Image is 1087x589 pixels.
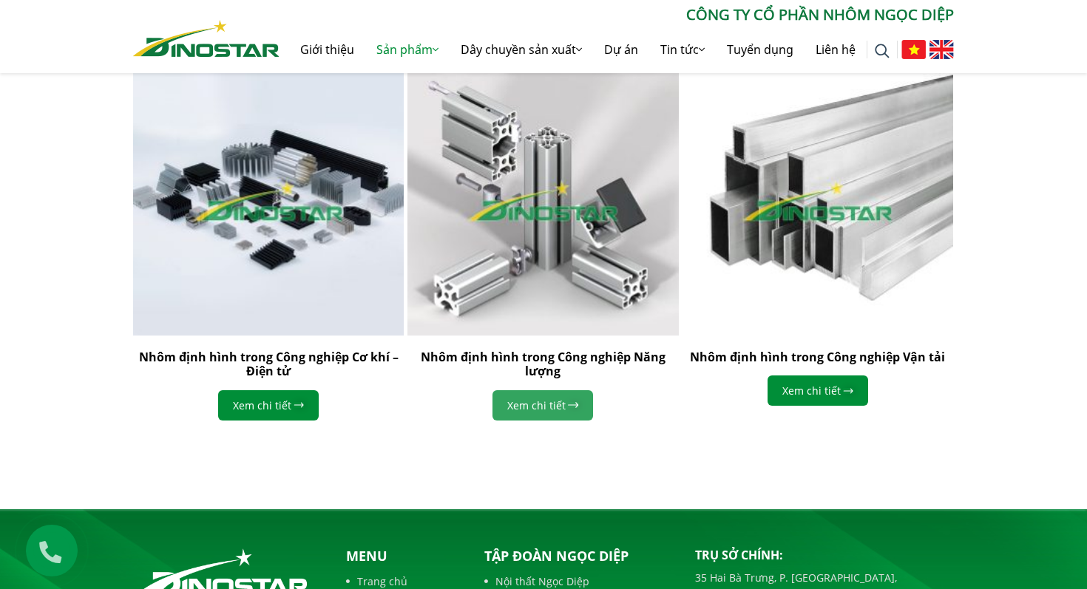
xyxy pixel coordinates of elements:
p: CÔNG TY CỔ PHẦN NHÔM NGỌC DIỆP [280,4,954,26]
a: Nhôm định hình trong Công nghiệp Cơ khí – Điện tử [139,349,399,379]
img: Tiếng Việt [901,40,926,59]
a: Dây chuyền sản xuất [450,26,593,73]
a: Sản phẩm [365,26,450,73]
img: English [929,40,954,59]
img: search [875,44,890,58]
a: Tin tức [649,26,716,73]
p: Tập đoàn Ngọc Diệp [484,546,673,566]
a: Dự án [593,26,649,73]
a: Tuyển dụng [716,26,805,73]
a: Xem chi tiết [768,375,868,406]
a: Trang chủ [346,573,460,589]
p: Menu [346,546,460,566]
div: 3 / 3 [683,65,953,421]
a: Xem chi tiết [492,390,593,421]
a: Nội thất Ngọc Diệp [484,573,673,589]
p: Trụ sở chính: [695,546,954,564]
a: Liên hệ [805,26,867,73]
img: Nhôm định hình trong Công nghiệp Vận tải [683,65,953,336]
a: Xem chi tiết [218,390,319,421]
img: Nhôm Dinostar [133,20,280,57]
a: Nhôm định hình trong Công nghiệp Vận tải [690,349,945,365]
img: Nhôm định hình trong Công nghiệp Năng lượng [407,65,678,336]
a: Nhôm định hình trong Công nghiệp Năng lượng [421,349,666,379]
div: 1 / 3 [133,65,404,435]
img: Nhôm định hình trong Công nghiệp Cơ khí – Điện tử [133,65,404,336]
div: 2 / 3 [407,65,678,435]
a: Giới thiệu [289,26,365,73]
